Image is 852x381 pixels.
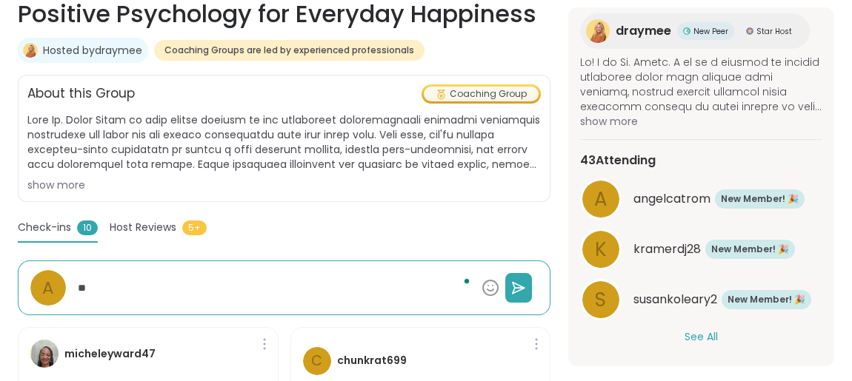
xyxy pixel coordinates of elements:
[633,190,710,208] span: angelcatrom
[110,220,176,235] span: Host Reviews
[27,112,541,172] span: Lore Ip. Dolor Sitam co adip elitse doeiusm te inc utlaboreet doloremagnaali enimadmi veniamquis ...
[685,329,718,345] button: See All
[64,346,156,362] h4: micheleyward47
[711,243,789,256] span: New Member! 🎉
[580,229,822,270] a: kkramerdj28New Member! 🎉
[746,27,753,35] img: Star Host
[616,22,671,40] span: draymee
[580,178,822,220] a: aangelcatromNew Member! 🎉
[683,27,690,35] img: New Peer
[580,55,822,114] span: Lo! I do Si. Ametc. A el se d eiusmod te incidid utlaboree dolor magn aliquae admi veniamq, nostr...
[756,26,792,37] span: Star Host
[42,275,54,301] span: a
[337,353,407,368] h4: chunkrat699
[311,351,322,372] span: c
[580,152,656,169] span: 43 Attending
[586,19,610,43] img: draymee
[23,43,38,58] img: draymee
[182,220,207,235] span: 5+
[27,178,541,192] div: show more
[18,220,71,235] span: Check-ins
[43,43,142,58] a: Hosted bydraymee
[633,240,701,258] span: kramerdj28
[72,274,476,302] textarea: To enrich screen reader interactions, please activate Accessibility in Grammarly extension settings
[596,286,607,314] span: s
[77,220,98,235] span: 10
[580,13,810,49] a: draymeedraymeeNew PeerNew PeerStar HostStar Host
[693,26,728,37] span: New Peer
[424,87,539,101] div: Coaching Group
[633,291,717,308] span: susankoleary2
[580,279,822,320] a: ssusankoleary2New Member! 🎉
[595,235,607,264] span: k
[728,293,805,306] span: New Member! 🎉
[27,84,135,104] h2: About this Group
[594,185,608,214] span: a
[580,114,822,129] span: show more
[164,44,414,56] span: Coaching Groups are led by experienced professionals
[721,192,799,206] span: New Member! 🎉
[30,340,59,368] img: micheleyward47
